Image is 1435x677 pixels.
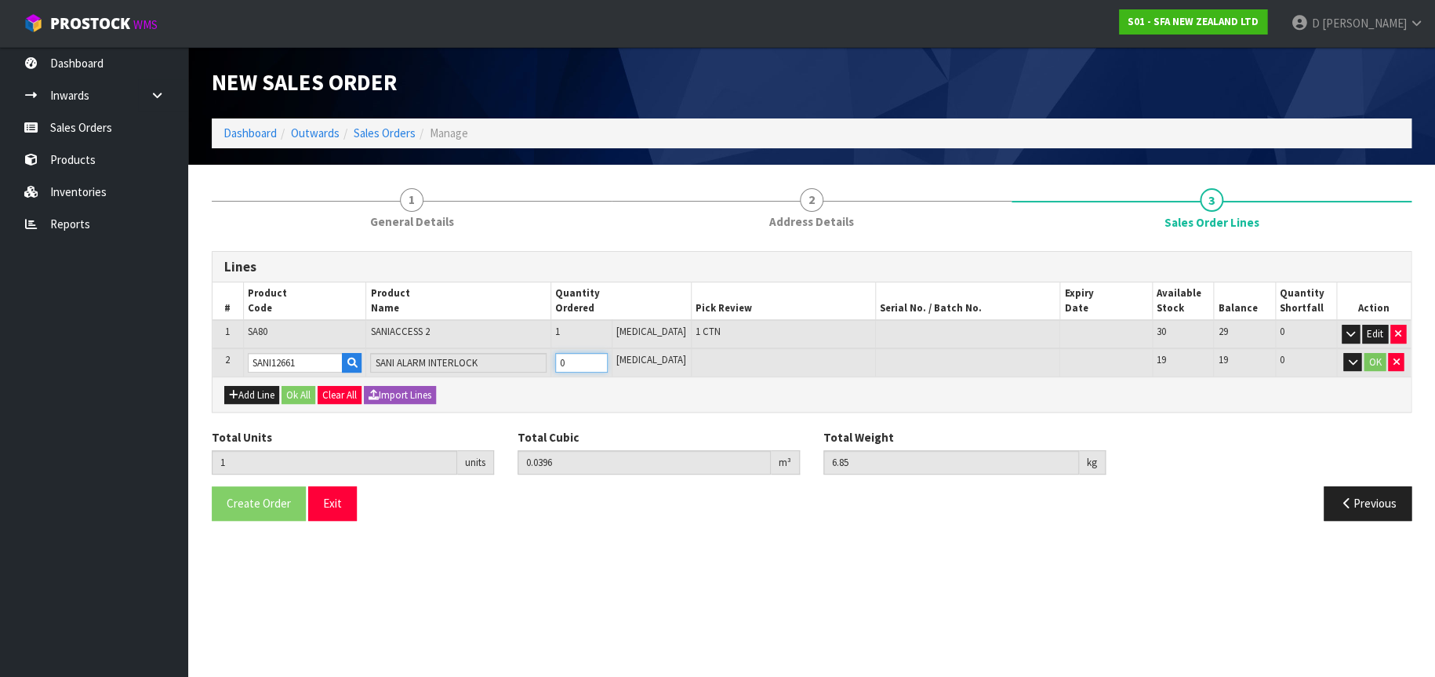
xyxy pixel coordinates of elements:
button: OK [1364,353,1386,372]
span: [PERSON_NAME] [1321,16,1406,31]
span: 19 [1218,353,1227,366]
th: Available Stock [1152,282,1213,320]
button: Add Line [224,386,279,405]
th: Balance [1214,282,1275,320]
span: ProStock [50,13,130,34]
span: [MEDICAL_DATA] [616,325,686,338]
a: Dashboard [223,126,277,140]
div: units [457,450,494,475]
span: Address Details [769,213,854,230]
input: Name [370,353,546,373]
label: Total Cubic [518,429,579,446]
input: Total Units [212,450,457,475]
h3: Lines [224,260,1399,275]
span: Create Order [227,496,291,511]
th: Quantity Ordered [550,282,691,320]
span: New Sales Order [212,68,397,96]
label: Total Weight [823,429,894,446]
a: Outwards [291,126,340,140]
button: Previous [1324,486,1411,520]
span: 30 [1157,325,1166,338]
input: Total Cubic [518,450,771,475]
th: Serial No. / Batch No. [876,282,1060,320]
input: Total Weight [823,450,1079,475]
th: Product Code [243,282,366,320]
input: Qty Ordered [555,353,608,373]
span: 1 [555,325,560,338]
th: Product Name [366,282,550,320]
button: Ok All [282,386,315,405]
span: SANIACCESS 2 [370,325,429,338]
span: Manage [430,126,468,140]
input: Code [248,353,343,373]
span: 2 [225,353,230,366]
label: Total Units [212,429,272,446]
div: m³ [771,450,800,475]
span: 29 [1218,325,1227,338]
span: 0 [1280,325,1284,338]
img: cube-alt.png [24,13,43,33]
span: Sales Order Lines [212,239,1411,533]
span: 2 [800,188,823,212]
span: General Details [370,213,454,230]
span: 0 [1280,353,1284,366]
span: [MEDICAL_DATA] [616,353,686,366]
span: 3 [1200,188,1223,212]
button: Import Lines [364,386,436,405]
th: Action [1336,282,1411,320]
th: # [213,282,243,320]
small: WMS [133,17,158,32]
div: kg [1079,450,1106,475]
th: Pick Review [691,282,875,320]
span: 1 CTN [696,325,721,338]
th: Expiry Date [1060,282,1153,320]
span: Sales Order Lines [1164,214,1259,231]
button: Edit [1362,325,1388,344]
th: Quantity Shortfall [1275,282,1336,320]
a: Sales Orders [354,126,416,140]
span: 19 [1157,353,1166,366]
button: Exit [308,486,357,520]
span: 1 [400,188,423,212]
button: Create Order [212,486,306,520]
span: D [1311,16,1319,31]
button: Clear All [318,386,361,405]
span: SA80 [248,325,267,338]
strong: S01 - SFA NEW ZEALAND LTD [1128,15,1259,28]
span: 1 [225,325,230,338]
